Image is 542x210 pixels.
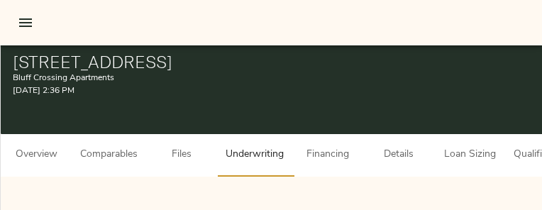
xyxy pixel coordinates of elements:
span: Comparables [80,146,138,164]
span: Files [155,146,209,164]
span: Underwriting [226,146,284,164]
span: Details [372,146,426,164]
button: open drawer [9,6,43,40]
span: Overview [9,146,63,164]
span: Financing [301,146,355,164]
span: Loan Sizing [443,146,497,164]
